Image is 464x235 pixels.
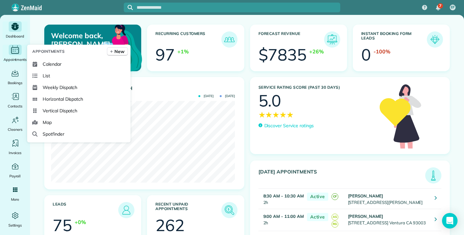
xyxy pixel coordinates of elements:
[9,150,22,156] span: Invoices
[374,48,390,55] div: -100%
[223,33,236,46] img: icon_recurring_customers-cf858462ba22bcd05b5a5880d41d6543d210077de5bb9ebc9590e49fd87d84ed.png
[120,204,133,217] img: icon_leads-1bed01f49abd5b7fead27621c3d59655bb73ed531f8eeb49469d10e621d6b896.png
[427,169,440,182] img: icon_todays_appointments-901f7ab196bb0bea1936b74009e4eb5ffbc2d2711fa7634e0d609ed5ef32b18b.png
[43,131,64,137] span: Spotfinder
[30,58,128,70] a: Calendar
[258,209,304,231] td: 2h
[9,173,21,179] span: Payroll
[3,45,27,63] a: Appointments
[3,138,27,156] a: Invoices
[30,82,128,93] a: Weekly Dispatch
[81,17,143,80] img: dashboard_welcome-42a62b7d889689a78055ac9021e634bf52bae3f8056760290aed330b23ab8690.png
[258,109,266,120] span: ★
[332,193,338,200] span: CF
[11,196,19,203] span: More
[272,109,279,120] span: ★
[8,126,22,133] span: Cleaners
[128,5,133,10] svg: Focus search
[258,169,426,184] h3: [DATE] Appointments
[43,119,52,126] span: Map
[43,73,50,79] span: List
[3,21,27,39] a: Dashboard
[30,93,128,105] a: Horizontal Dispatch
[3,161,27,179] a: Payroll
[53,217,72,233] div: 75
[361,47,371,63] div: 0
[3,91,27,109] a: Contacts
[220,95,235,98] span: [DATE]
[428,33,441,46] img: icon_form_leads-04211a6a04a5b2264e4ee56bc0799ec3eb69b7e499cbb523a139df1d13a81ae0.png
[198,95,214,98] span: [DATE]
[155,217,185,233] div: 262
[346,209,430,231] td: [STREET_ADDRESS] Ventura CA 93003
[43,107,77,114] span: Vertical Dispatch
[287,109,294,120] span: ★
[114,48,124,55] span: New
[326,33,339,46] img: icon_forecast_revenue-8c13a41c7ed35a8dcfafea3cbb826a0462acb37728057bba2d056411b612bbbe.png
[107,47,128,56] a: New
[53,202,118,218] h3: Leads
[51,31,110,49] p: Welcome back, [PERSON_NAME]!
[177,48,189,55] div: +1%
[264,122,314,129] p: Discover Service ratings
[6,33,24,39] span: Dashboard
[263,214,304,219] strong: 9:00 AM - 11:00 AM
[348,193,384,198] strong: [PERSON_NAME]
[258,93,281,109] div: 5.0
[439,3,441,8] span: 7
[4,56,27,63] span: Appointments
[8,103,22,109] span: Contacts
[155,47,175,63] div: 97
[263,193,304,198] strong: 8:30 AM - 10:30 AM
[155,31,221,48] h3: Recurring Customers
[43,61,61,67] span: Calendar
[8,80,23,86] span: Bookings
[258,122,314,129] a: Discover Service ratings
[258,189,304,209] td: 2h
[307,213,328,221] span: Active
[223,204,236,217] img: icon_unpaid_appointments-47b8ce3997adf2238b356f14209ab4cced10bd1f174958f3ca8f1d0dd7fffeee.png
[332,221,338,228] span: RG
[32,48,65,55] span: Appointments
[75,218,86,226] div: +0%
[348,214,384,219] strong: [PERSON_NAME]
[3,210,27,229] a: Settings
[53,85,237,91] h3: Actual Revenue this month
[124,5,133,10] button: Focus search
[43,96,83,102] span: Horizontal Dispatch
[258,85,373,90] h3: Service Rating score (past 30 days)
[307,193,328,201] span: Active
[451,5,455,10] span: EF
[346,189,430,209] td: [STREET_ADDRESS][PERSON_NAME]
[30,117,128,128] a: Map
[279,109,287,120] span: ★
[258,47,307,63] div: $7835
[258,31,324,48] h3: Forecast Revenue
[332,214,338,220] span: AS
[3,68,27,86] a: Bookings
[8,222,22,229] span: Settings
[265,109,272,120] span: ★
[155,202,221,218] h3: Recent unpaid appointments
[30,128,128,140] a: Spotfinder
[361,31,427,48] h3: Instant Booking Form Leads
[431,1,445,15] div: 7 unread notifications
[43,84,77,91] span: Weekly Dispatch
[3,115,27,133] a: Cleaners
[442,213,458,229] div: Open Intercom Messenger
[30,105,128,117] a: Vertical Dispatch
[30,70,128,82] a: List
[309,48,324,55] div: +26%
